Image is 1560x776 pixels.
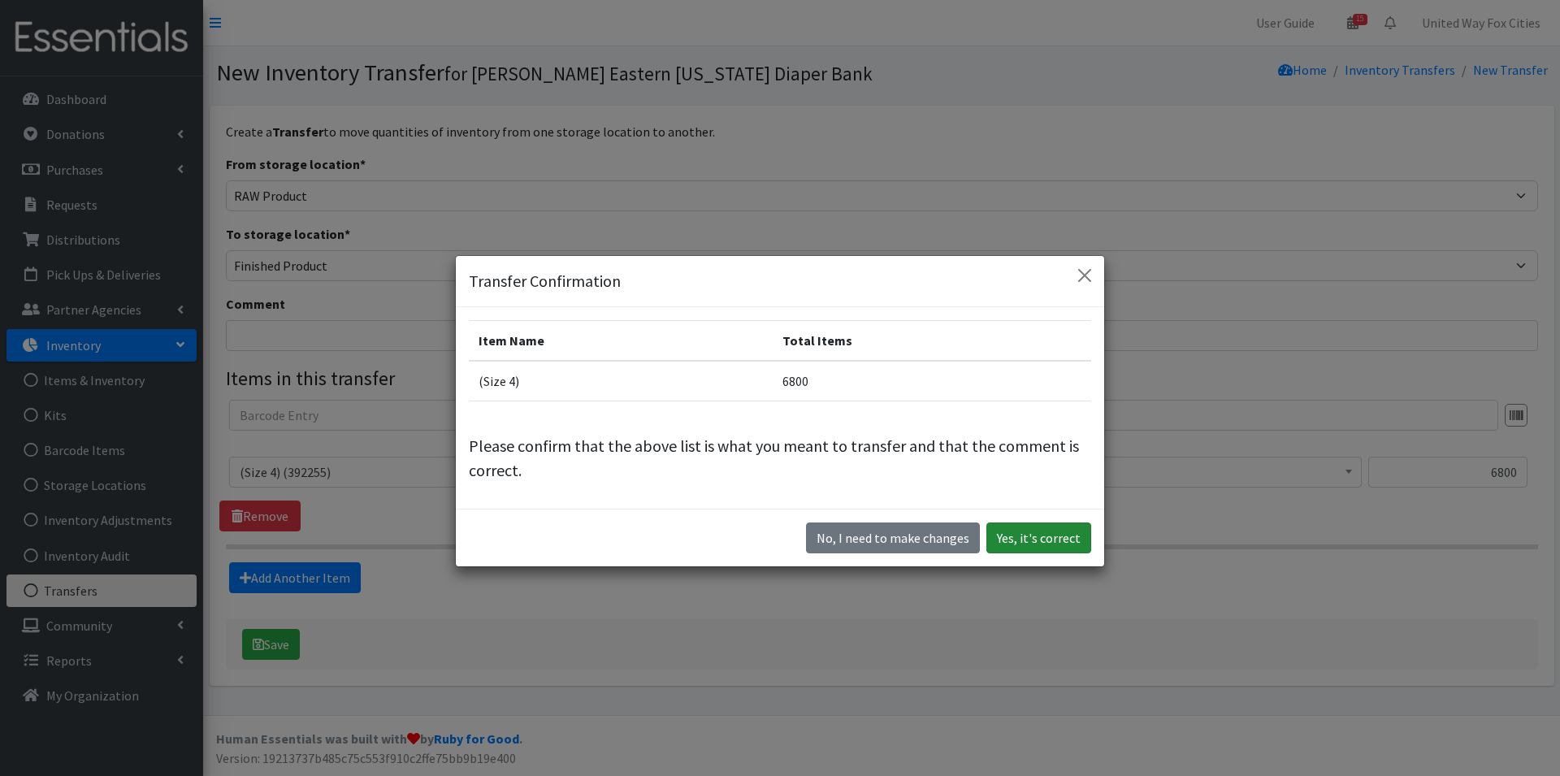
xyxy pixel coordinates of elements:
[986,522,1091,553] button: Yes, it's correct
[469,320,773,361] th: Item Name
[773,361,1091,401] td: 6800
[469,434,1091,483] p: Please confirm that the above list is what you meant to transfer and that the comment is correct.
[469,269,621,293] h5: Transfer Confirmation
[806,522,980,553] button: No I need to make changes
[773,320,1091,361] th: Total Items
[1072,262,1098,288] button: Close
[469,361,773,401] td: (Size 4)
